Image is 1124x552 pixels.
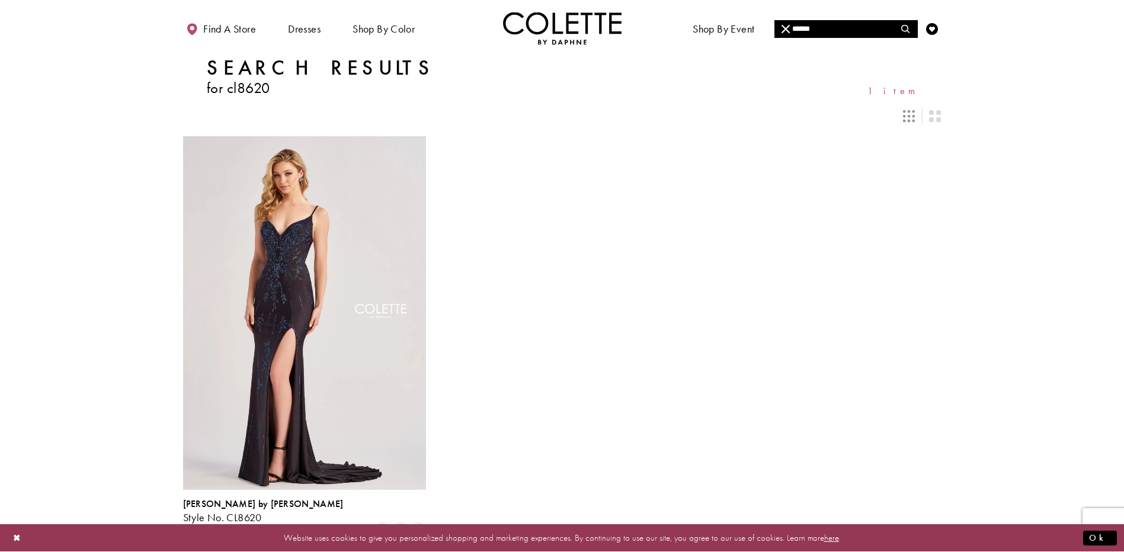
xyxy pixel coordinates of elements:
button: Submit Search [894,20,917,38]
span: Switch layout to 3 columns [903,110,915,122]
div: Product List [183,136,942,537]
span: Shop By Event [693,23,754,35]
a: Find a store [183,12,259,44]
span: Find a store [203,23,256,35]
i: Pink [393,524,408,538]
span: 1 item [867,86,918,96]
span: Shop by color [353,23,415,35]
input: Search [774,20,917,38]
div: Layout Controls [176,103,949,129]
span: Dresses [285,12,324,44]
span: Style No. CL8620 [183,511,262,524]
a: here [824,532,839,544]
p: Website uses cookies to give you personalized shopping and marketing experiences. By continuing t... [85,530,1039,546]
a: Visit Home Page [503,12,622,44]
i: Black [375,524,389,538]
span: Shop by color [350,12,418,44]
h1: Search Results [207,56,435,80]
button: Close Dialog [7,528,27,548]
span: Switch layout to 2 columns [929,110,941,122]
h3: for cl8620 [207,80,435,96]
a: Check Wishlist [923,12,941,44]
i: Turquoise [412,524,426,538]
a: Toggle search [897,12,915,44]
div: Colette by Daphne Style No. CL8620 [183,499,344,524]
span: Dresses [288,23,321,35]
span: [PERSON_NAME] by [PERSON_NAME] [183,498,344,510]
a: Meet the designer [784,12,872,44]
a: Visit Colette by Daphne Style No. CL8620 Page [183,136,426,489]
span: Shop By Event [690,12,757,44]
button: Submit Dialog [1083,531,1117,545]
img: Colette by Daphne [503,12,622,44]
div: Search form [774,20,918,38]
button: Close Search [774,20,798,38]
